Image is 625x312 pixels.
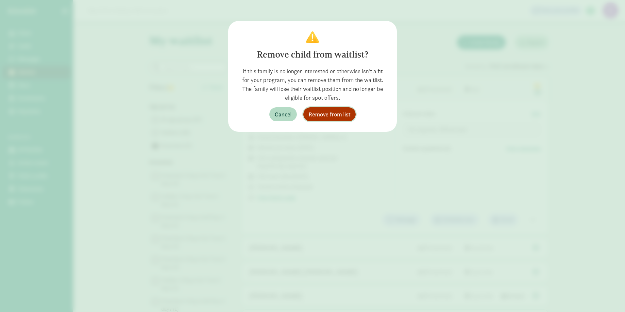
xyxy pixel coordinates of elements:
[303,107,356,121] button: Remove from list
[275,110,292,119] span: Cancel
[309,110,350,119] span: Remove from list
[592,281,625,312] iframe: Chat Widget
[239,67,386,102] div: If this family is no longer interested or otherwise isn't a fit for your program, you can remove ...
[269,107,297,121] button: Cancel
[306,31,319,43] img: Confirm
[239,48,386,61] div: Remove child from waitlist?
